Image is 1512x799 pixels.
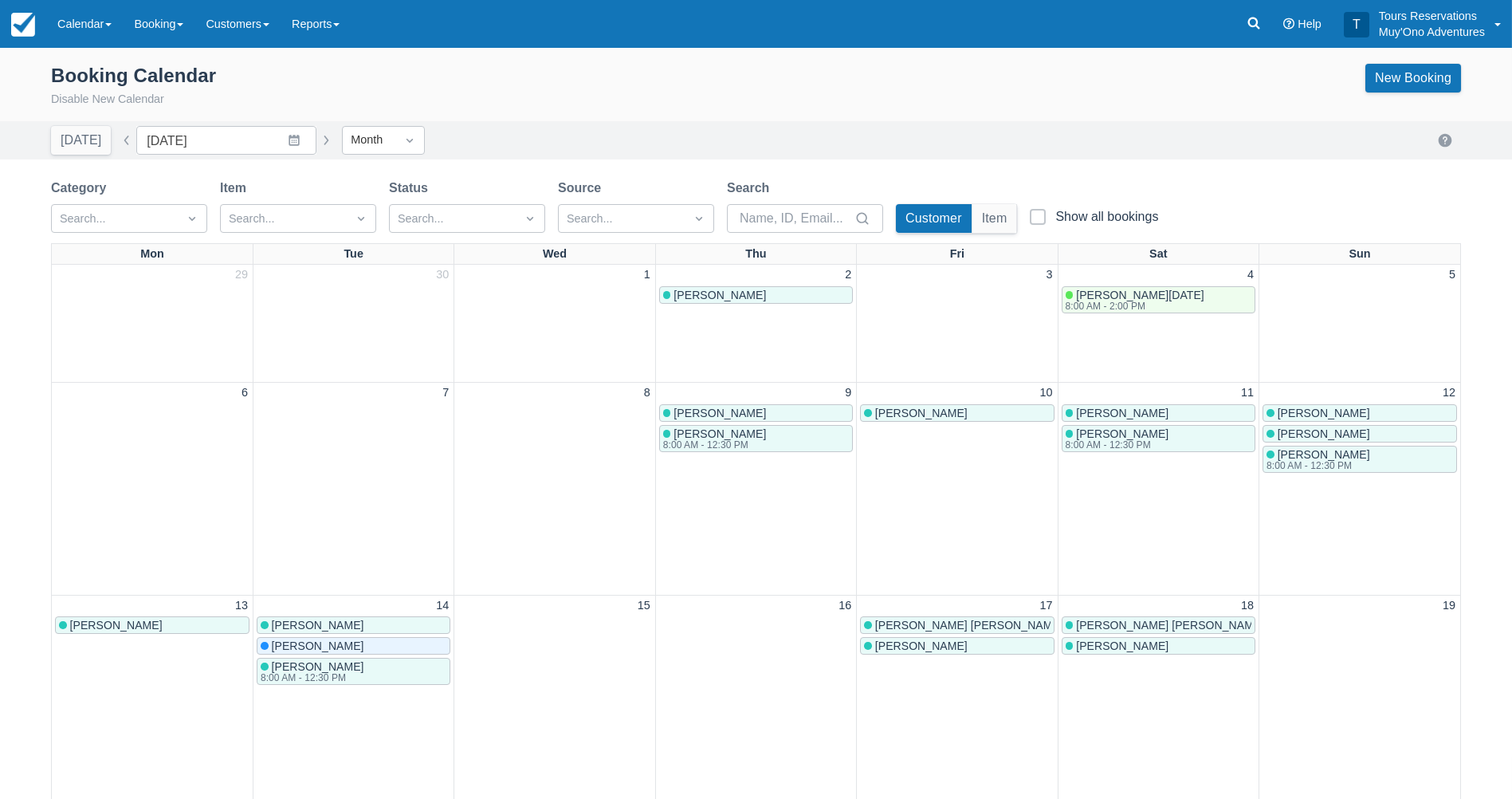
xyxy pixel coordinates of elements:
[1076,427,1168,440] span: [PERSON_NAME]
[540,244,570,265] a: Wed
[1263,425,1457,443] a: [PERSON_NAME]
[433,266,452,284] a: 30
[433,597,452,615] a: 14
[1076,640,1168,652] span: [PERSON_NAME]
[663,440,764,450] div: 8:00 AM - 12:30 PM
[1344,12,1369,37] div: T
[1037,384,1056,402] a: 10
[55,616,249,634] a: [PERSON_NAME]
[238,384,251,402] a: 6
[70,619,163,632] span: [PERSON_NAME]
[860,616,1054,634] a: [PERSON_NAME] [PERSON_NAME]
[1439,384,1459,402] a: 12
[1345,244,1373,265] a: Sun
[875,407,968,419] span: [PERSON_NAME]
[634,597,654,615] a: 15
[641,266,654,284] a: 1
[1278,427,1370,440] span: [PERSON_NAME]
[1043,266,1056,284] a: 3
[1238,597,1257,615] a: 18
[1062,404,1255,422] a: [PERSON_NAME]
[272,640,364,652] span: [PERSON_NAME]
[896,204,972,233] button: Customer
[389,179,434,198] label: Status
[220,179,253,198] label: Item
[136,126,316,155] input: Date
[674,289,766,301] span: [PERSON_NAME]
[272,660,364,673] span: [PERSON_NAME]
[641,384,654,402] a: 8
[1244,266,1257,284] a: 4
[1446,266,1459,284] a: 5
[1278,407,1370,419] span: [PERSON_NAME]
[1278,448,1370,461] span: [PERSON_NAME]
[1066,301,1201,311] div: 8:00 AM - 2:00 PM
[740,204,851,233] input: Name, ID, Email...
[51,126,111,155] button: [DATE]
[1365,64,1461,92] a: New Booking
[860,404,1054,422] a: [PERSON_NAME]
[340,244,367,265] a: Tue
[1066,440,1166,450] div: 8:00 AM - 12:30 PM
[674,407,766,419] span: [PERSON_NAME]
[842,384,854,402] a: 9
[1062,425,1255,452] a: [PERSON_NAME]8:00 AM - 12:30 PM
[1055,209,1158,225] div: Show all bookings
[353,211,369,226] span: Dropdown icon
[875,640,968,652] span: [PERSON_NAME]
[232,266,251,284] a: 29
[947,244,968,265] a: Fri
[1267,461,1367,470] div: 8:00 AM - 12:30 PM
[1263,404,1457,422] a: [PERSON_NAME]
[137,244,167,265] a: Mon
[232,597,251,615] a: 13
[1439,597,1459,615] a: 19
[1298,18,1322,30] span: Help
[1238,384,1257,402] a: 11
[1062,286,1255,313] a: [PERSON_NAME][DATE]8:00 AM - 2:00 PM
[875,619,1063,632] span: [PERSON_NAME] [PERSON_NAME]
[261,673,361,683] div: 8:00 AM - 12:30 PM
[727,179,776,198] label: Search
[659,425,853,452] a: [PERSON_NAME]8:00 AM - 12:30 PM
[972,204,1017,233] button: Item
[1146,244,1170,265] a: Sat
[257,658,450,685] a: [PERSON_NAME]8:00 AM - 12:30 PM
[1062,616,1255,634] a: [PERSON_NAME] [PERSON_NAME]
[1263,446,1457,473] a: [PERSON_NAME]8:00 AM - 12:30 PM
[835,597,854,615] a: 16
[659,404,853,422] a: [PERSON_NAME]
[1076,407,1168,419] span: [PERSON_NAME]
[691,211,707,226] span: Dropdown icon
[674,427,766,440] span: [PERSON_NAME]
[11,13,35,37] img: checkfront-main-nav-mini-logo.png
[1062,637,1255,655] a: [PERSON_NAME]
[439,384,452,402] a: 7
[1379,24,1485,40] p: Muy'Ono Adventures
[257,637,450,655] a: [PERSON_NAME]
[1283,18,1294,30] i: Help
[522,211,538,226] span: Dropdown icon
[659,286,853,304] a: [PERSON_NAME]
[1379,8,1485,24] p: Tours Reservations
[257,616,450,634] a: [PERSON_NAME]
[272,619,364,632] span: [PERSON_NAME]
[51,179,112,198] label: Category
[1076,619,1264,632] span: [PERSON_NAME] [PERSON_NAME]
[1076,289,1204,301] span: [PERSON_NAME][DATE]
[842,266,854,284] a: 2
[860,637,1054,655] a: [PERSON_NAME]
[351,132,387,149] div: Month
[51,91,164,108] button: Disable New Calendar
[184,211,200,226] span: Dropdown icon
[1037,597,1056,615] a: 17
[742,244,769,265] a: Thu
[51,64,216,88] div: Booking Calendar
[558,179,607,198] label: Source
[402,132,418,148] span: Dropdown icon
